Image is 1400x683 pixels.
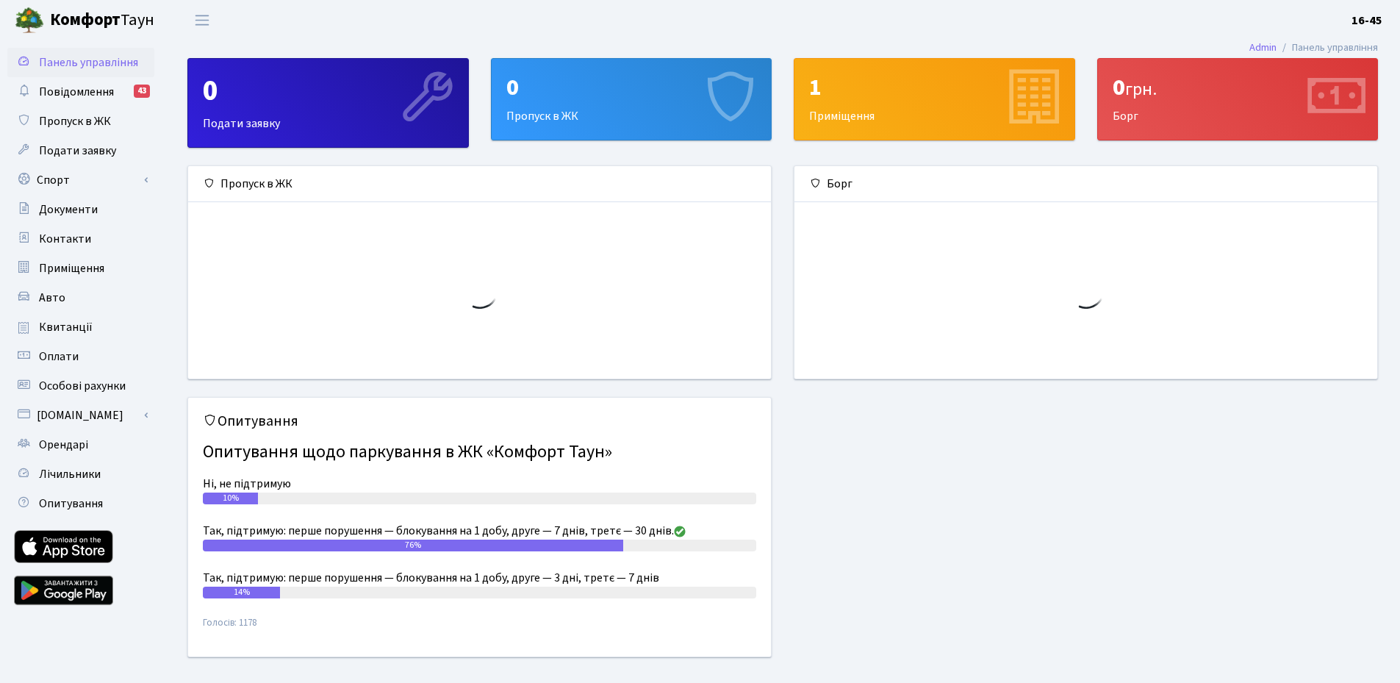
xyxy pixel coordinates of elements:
div: 14% [203,587,280,598]
span: Орендарі [39,437,88,453]
a: Пропуск в ЖК [7,107,154,136]
span: Приміщення [39,260,104,276]
small: Голосів: 1178 [203,616,756,642]
span: Оплати [39,348,79,365]
a: 16-45 [1351,12,1382,29]
a: 1Приміщення [794,58,1075,140]
span: Авто [39,290,65,306]
a: Орендарі [7,430,154,459]
a: Панель управління [7,48,154,77]
div: Пропуск в ЖК [188,166,771,202]
a: 0Подати заявку [187,58,469,148]
div: 76% [203,540,623,551]
div: 0 [1113,74,1363,101]
span: Документи [39,201,98,218]
button: Переключити навігацію [184,8,220,32]
a: Квитанції [7,312,154,342]
a: Admin [1249,40,1277,55]
a: Документи [7,195,154,224]
h4: Опитування щодо паркування в ЖК «Комфорт Таун» [203,436,756,469]
div: 10% [203,493,258,504]
span: Повідомлення [39,84,114,100]
div: 1 [809,74,1060,101]
a: [DOMAIN_NAME] [7,401,154,430]
div: Так, підтримую: перше порушення — блокування на 1 добу, друге — 3 дні, третє — 7 днів [203,569,756,587]
li: Панель управління [1277,40,1378,56]
span: Опитування [39,496,103,512]
span: Таун [50,8,154,33]
div: 43 [134,85,150,98]
div: Так, підтримую: перше порушення — блокування на 1 добу, друге — 7 днів, третє — 30 днів. [203,522,756,540]
div: Ні, не підтримую [203,475,756,493]
a: Повідомлення43 [7,77,154,107]
a: Опитування [7,489,154,518]
a: Подати заявку [7,136,154,165]
div: 0 [506,74,757,101]
div: Приміщення [794,59,1074,140]
div: Борг [794,166,1377,202]
span: Контакти [39,231,91,247]
span: Пропуск в ЖК [39,113,111,129]
a: Оплати [7,342,154,371]
a: Особові рахунки [7,371,154,401]
a: Лічильники [7,459,154,489]
span: Особові рахунки [39,378,126,394]
div: Борг [1098,59,1378,140]
span: Панель управління [39,54,138,71]
img: logo.png [15,6,44,35]
span: Квитанції [39,319,93,335]
span: Лічильники [39,466,101,482]
h5: Опитування [203,412,756,430]
b: Комфорт [50,8,121,32]
div: 0 [203,74,453,109]
a: Приміщення [7,254,154,283]
a: Контакти [7,224,154,254]
a: Спорт [7,165,154,195]
div: Пропуск в ЖК [492,59,772,140]
div: Подати заявку [188,59,468,147]
a: Авто [7,283,154,312]
span: грн. [1125,76,1157,102]
nav: breadcrumb [1227,32,1400,63]
a: 0Пропуск в ЖК [491,58,772,140]
span: Подати заявку [39,143,116,159]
